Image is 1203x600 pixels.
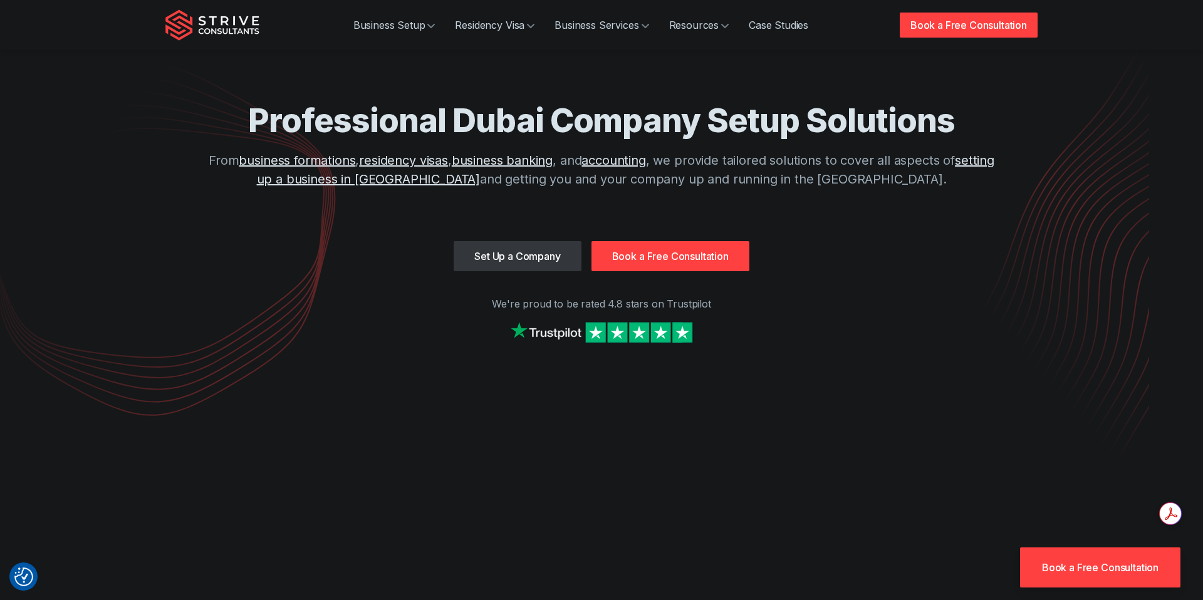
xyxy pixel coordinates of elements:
a: residency visas [359,153,448,168]
a: Book a Free Consultation [900,13,1038,38]
a: Book a Free Consultation [1020,547,1180,587]
img: Strive Consultants [165,9,259,41]
h1: Professional Dubai Company Setup Solutions [200,100,1002,141]
a: Business Services [544,13,659,38]
img: Revisit consent button [14,567,33,586]
a: Set Up a Company [454,241,581,271]
button: Consent Preferences [14,567,33,586]
a: Business Setup [343,13,445,38]
img: Strive on Trustpilot [508,319,695,346]
p: We're proud to be rated 4.8 stars on Trustpilot [165,296,1038,311]
a: Book a Free Consultation [591,241,749,271]
a: business banking [452,153,553,168]
a: Resources [659,13,739,38]
a: accounting [581,153,645,168]
p: From , , , and , we provide tailored solutions to cover all aspects of and getting you and your c... [200,151,1002,189]
a: Case Studies [739,13,818,38]
a: Residency Visa [445,13,544,38]
a: business formations [239,153,355,168]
